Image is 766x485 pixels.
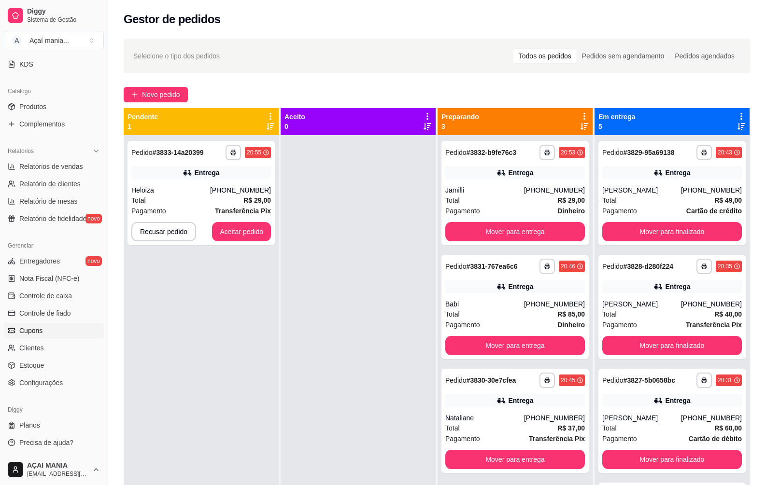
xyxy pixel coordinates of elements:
a: Configurações [4,375,104,390]
strong: Dinheiro [557,321,585,329]
span: Pedido [602,263,624,270]
a: Entregadoresnovo [4,253,104,269]
span: Pedido [445,149,467,156]
a: Clientes [4,340,104,356]
span: [EMAIL_ADDRESS][DOMAIN_NAME] [27,470,88,478]
div: [PHONE_NUMBER] [681,299,742,309]
p: 5 [598,122,635,131]
div: 20:45 [561,376,575,384]
span: Relatório de mesas [19,196,78,206]
a: Produtos [4,99,104,114]
strong: # 3832-b9fe76c3 [467,149,517,156]
span: Pedido [445,376,467,384]
div: Entrega [508,282,533,291]
div: Jamilli [445,185,524,195]
span: plus [131,91,138,98]
strong: R$ 29,00 [557,196,585,204]
span: Relatórios [8,147,34,155]
span: Estoque [19,360,44,370]
h2: Gestor de pedidos [124,12,221,27]
div: Entrega [194,168,219,178]
div: 20:53 [561,149,575,156]
strong: R$ 85,00 [557,310,585,318]
div: Entrega [665,396,690,405]
span: Total [445,309,460,319]
span: Complementos [19,119,65,129]
a: Cupons [4,323,104,338]
a: Relatório de mesas [4,194,104,209]
strong: R$ 60,00 [714,424,742,432]
span: AÇAI MANIA [27,461,88,470]
p: 3 [441,122,479,131]
div: 20:55 [247,149,261,156]
span: Pagamento [602,319,637,330]
a: Controle de caixa [4,288,104,304]
p: Pendente [128,112,158,122]
div: 20:35 [718,263,732,270]
strong: # 3827-5b0658bc [624,376,675,384]
div: [PHONE_NUMBER] [681,185,742,195]
div: Nataliane [445,413,524,423]
a: Complementos [4,116,104,132]
span: KDS [19,59,33,69]
a: Nota Fiscal (NFC-e) [4,271,104,286]
span: Relatório de fidelidade [19,214,86,223]
strong: R$ 29,00 [243,196,271,204]
a: Relatório de fidelidadenovo [4,211,104,226]
a: Relatório de clientes [4,176,104,192]
a: DiggySistema de Gestão [4,4,104,27]
div: Gerenciar [4,238,104,253]
a: Controle de fiado [4,305,104,321]
a: Relatórios de vendas [4,159,104,174]
div: Babi [445,299,524,309]
p: Em entrega [598,112,635,122]
span: Sistema de Gestão [27,16,100,24]
div: [PERSON_NAME] [602,299,681,309]
span: Pagamento [602,433,637,444]
strong: Transferência Pix [686,321,742,329]
div: Entrega [508,396,533,405]
span: Clientes [19,343,44,353]
p: 0 [284,122,305,131]
span: Total [445,195,460,206]
div: [PERSON_NAME] [602,185,681,195]
strong: Cartão de crédito [686,207,742,215]
strong: R$ 40,00 [714,310,742,318]
span: Produtos [19,102,46,111]
button: Mover para entrega [445,336,585,355]
div: Heloiza [131,185,210,195]
span: Configurações [19,378,63,388]
button: Mover para entrega [445,450,585,469]
strong: Dinheiro [557,207,585,215]
p: Aceito [284,112,305,122]
a: KDS [4,56,104,72]
div: Entrega [665,168,690,178]
span: Pedido [131,149,153,156]
span: Total [602,423,617,433]
button: Mover para finalizado [602,450,742,469]
p: 1 [128,122,158,131]
span: Pedido [445,263,467,270]
strong: R$ 37,00 [557,424,585,432]
div: [PHONE_NUMBER] [524,413,585,423]
span: Entregadores [19,256,60,266]
div: Açaí mania ... [29,36,69,45]
div: Entrega [508,168,533,178]
span: Total [602,195,617,206]
div: Todos os pedidos [513,49,577,63]
span: Pagamento [445,319,480,330]
span: Pagamento [602,206,637,216]
div: 20:31 [718,376,732,384]
span: Pagamento [445,206,480,216]
span: Pagamento [445,433,480,444]
strong: R$ 49,00 [714,196,742,204]
div: Catálogo [4,83,104,99]
button: Aceitar pedido [212,222,271,241]
button: Select a team [4,31,104,50]
strong: # 3833-14a20399 [153,149,204,156]
span: Pagamento [131,206,166,216]
div: Entrega [665,282,690,291]
span: Total [131,195,146,206]
span: Controle de fiado [19,308,71,318]
a: Precisa de ajuda? [4,435,104,450]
